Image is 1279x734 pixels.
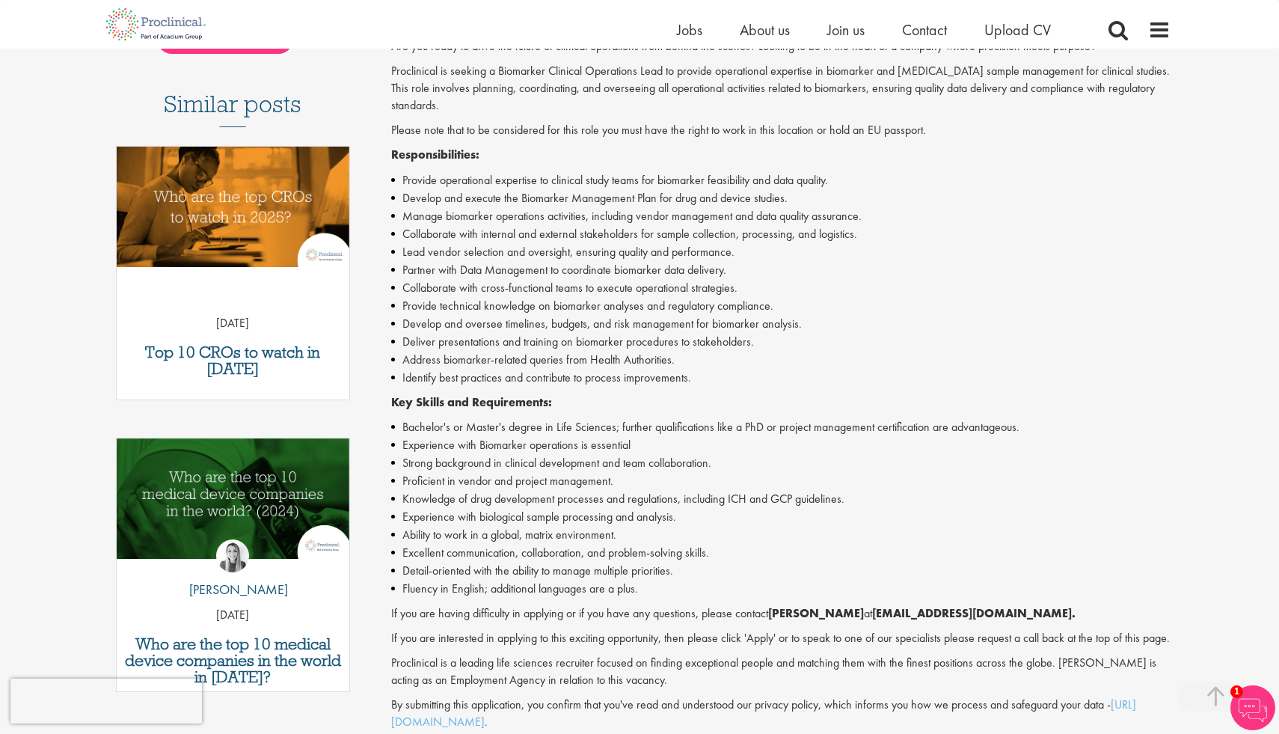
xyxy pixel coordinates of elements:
a: Jobs [677,20,702,40]
strong: Key Skills and Requirements: [391,394,552,410]
a: Who are the top 10 medical device companies in the world in [DATE]? [124,636,342,685]
strong: [PERSON_NAME] [768,605,864,621]
li: Partner with Data Management to coordinate biomarker data delivery. [391,261,1171,279]
a: Link to a post [117,147,349,279]
h3: Similar posts [164,91,301,127]
li: Address biomarker-related queries from Health Authorities. [391,351,1171,369]
strong: [EMAIL_ADDRESS][DOMAIN_NAME]. [872,605,1076,621]
li: Ability to work in a global, matrix environment. [391,526,1171,544]
li: Experience with biological sample processing and analysis. [391,508,1171,526]
img: Top 10 CROs 2025 | Proclinical [117,147,349,267]
li: Fluency in English; additional languages are a plus. [391,580,1171,598]
li: Provide technical knowledge on biomarker analyses and regulatory compliance. [391,297,1171,315]
img: Top 10 Medical Device Companies 2024 [117,438,349,559]
li: Develop and oversee timelines, budgets, and risk management for biomarker analysis. [391,315,1171,333]
li: Strong background in clinical development and team collaboration. [391,454,1171,472]
p: [DATE] [117,607,349,624]
li: Knowledge of drug development processes and regulations, including ICH and GCP guidelines. [391,490,1171,508]
li: Manage biomarker operations activities, including vendor management and data quality assurance. [391,207,1171,225]
li: Experience with Biomarker operations is essential [391,436,1171,454]
span: 1 [1230,685,1243,698]
li: Deliver presentations and training on biomarker procedures to stakeholders. [391,333,1171,351]
li: Collaborate with internal and external stakeholders for sample collection, processing, and logist... [391,225,1171,243]
p: [DATE] [117,315,349,332]
a: [URL][DOMAIN_NAME] [391,697,1136,730]
li: Collaborate with cross-functional teams to execute operational strategies. [391,279,1171,297]
img: Hannah Burke [216,539,249,572]
li: Proficient in vendor and project management. [391,472,1171,490]
a: Upload CV [984,20,1051,40]
li: Provide operational expertise to clinical study teams for biomarker feasibility and data quality. [391,171,1171,189]
strong: Responsibilities: [391,147,479,162]
img: Chatbot [1230,685,1275,730]
li: Identify best practices and contribute to process improvements. [391,369,1171,387]
p: If you are interested in applying to this exciting opportunity, then please click 'Apply' or to s... [391,630,1171,647]
a: Contact [902,20,947,40]
div: Job description [391,38,1171,730]
p: Proclinical is a leading life sciences recruiter focused on finding exceptional people and matchi... [391,655,1171,689]
p: [PERSON_NAME] [178,580,288,599]
li: Develop and execute the Biomarker Management Plan for drug and device studies. [391,189,1171,207]
p: By submitting this application, you confirm that you've read and understood our privacy policy, w... [391,697,1171,731]
p: If you are having difficulty in applying or if you have any questions, please contact at [391,605,1171,623]
a: Top 10 CROs to watch in [DATE] [124,344,342,377]
a: Link to a post [117,438,349,571]
li: Excellent communication, collaboration, and problem-solving skills. [391,544,1171,562]
li: Detail-oriented with the ability to manage multiple priorities. [391,562,1171,580]
a: Join us [827,20,865,40]
li: Lead vendor selection and oversight, ensuring quality and performance. [391,243,1171,261]
a: About us [740,20,790,40]
li: Bachelor's or Master's degree in Life Sciences; further qualifications like a PhD or project mana... [391,418,1171,436]
p: Please note that to be considered for this role you must have the right to work in this location ... [391,122,1171,139]
iframe: reCAPTCHA [10,679,202,724]
a: Hannah Burke [PERSON_NAME] [178,539,288,607]
p: Proclinical is seeking a Biomarker Clinical Operations Lead to provide operational expertise in b... [391,63,1171,114]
